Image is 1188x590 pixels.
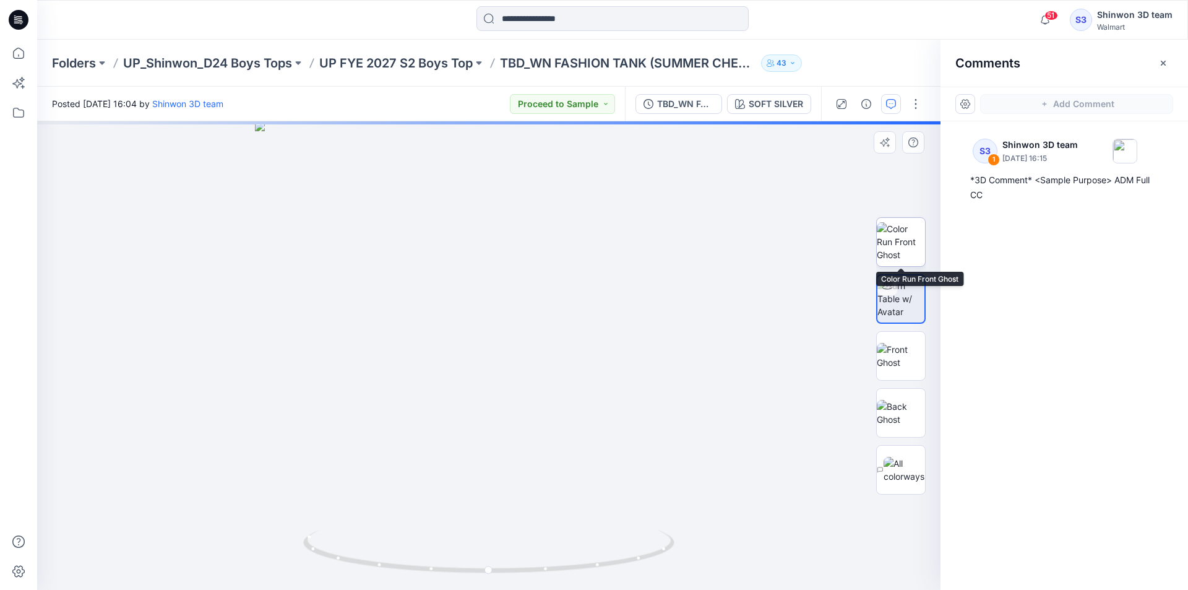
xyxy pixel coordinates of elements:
div: Walmart [1097,22,1173,32]
p: Shinwon 3D team [1002,137,1078,152]
a: Shinwon 3D team [152,98,223,109]
div: S3 [1070,9,1092,31]
img: Back Ghost [877,400,925,426]
div: SOFT SILVER [749,97,803,111]
div: *3D Comment* <Sample Purpose> ADM Full CC [970,173,1158,202]
p: [DATE] 16:15 [1002,152,1078,165]
div: 1 [988,154,1000,166]
span: 51 [1044,11,1058,20]
a: UP FYE 2027 S2 Boys Top [319,54,473,72]
button: 43 [761,54,802,72]
button: TBD_WN FASHION TANK (SUMMER CHEST STRIPE) [635,94,722,114]
img: Color Run Front Ghost [877,222,925,261]
img: Turn Table w/ Avatar [877,279,924,318]
a: UP_Shinwon_D24 Boys Tops [123,54,292,72]
div: Shinwon 3D team [1097,7,1173,22]
h2: Comments [955,56,1020,71]
button: SOFT SILVER [727,94,811,114]
img: All colorways [884,457,925,483]
div: TBD_WN FASHION TANK (SUMMER CHEST STRIPE) [657,97,714,111]
button: Add Comment [980,94,1173,114]
a: Folders [52,54,96,72]
p: 43 [777,56,786,70]
span: Posted [DATE] 16:04 by [52,97,223,110]
p: TBD_WN FASHION TANK (SUMMER CHEST STRIPE) [500,54,756,72]
div: S3 [973,139,997,163]
img: Front Ghost [877,343,925,369]
button: Details [856,94,876,114]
